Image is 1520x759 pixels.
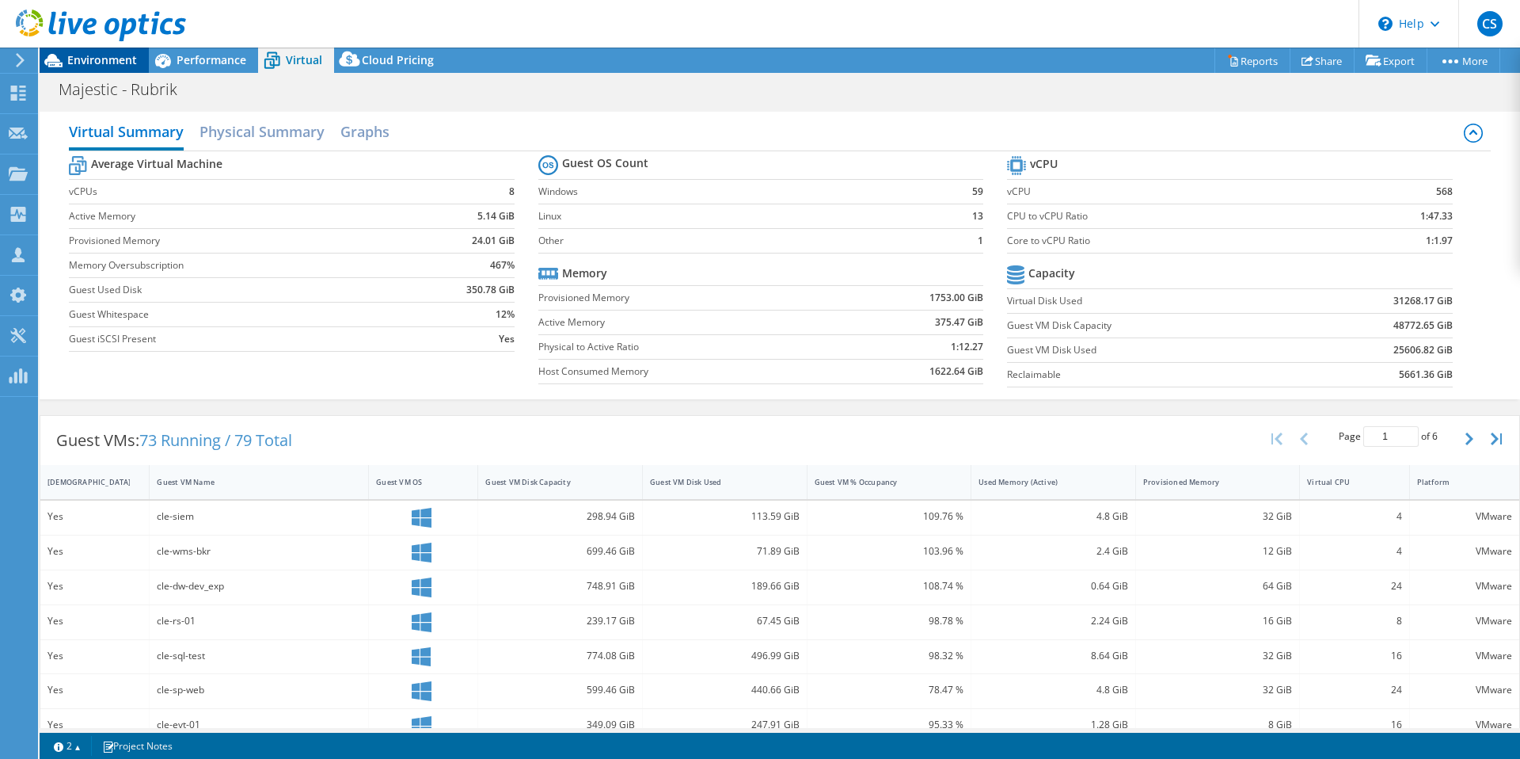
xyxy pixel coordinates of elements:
[650,578,800,595] div: 189.66 GiB
[47,543,142,560] div: Yes
[815,681,964,699] div: 78.47 %
[1143,681,1293,699] div: 32 GiB
[1417,681,1512,699] div: VMware
[499,331,515,347] b: Yes
[978,578,1128,595] div: 0.64 GiB
[91,156,222,172] b: Average Virtual Machine
[815,508,964,525] div: 109.76 %
[47,612,142,630] div: Yes
[650,612,800,630] div: 67.45 GiB
[650,647,800,665] div: 496.99 GiB
[650,543,800,560] div: 71.89 GiB
[538,364,844,379] label: Host Consumed Memory
[1393,342,1453,358] b: 25606.82 GiB
[815,612,964,630] div: 98.78 %
[562,265,607,281] b: Memory
[69,257,408,273] label: Memory Oversubscription
[40,416,308,465] div: Guest VMs:
[1417,647,1512,665] div: VMware
[1354,48,1427,73] a: Export
[47,647,142,665] div: Yes
[1307,681,1401,699] div: 24
[1393,318,1453,334] b: 48772.65 GiB
[929,364,983,379] b: 1622.64 GiB
[978,716,1128,734] div: 1.28 GiB
[1143,477,1274,487] div: Provisioned Memory
[951,339,983,355] b: 1:12.27
[978,477,1109,487] div: Used Memory (Active)
[1417,578,1512,595] div: VMware
[69,184,408,200] label: vCPUs
[47,477,123,487] div: [DEMOGRAPHIC_DATA]
[1378,17,1393,31] svg: \n
[978,543,1128,560] div: 2.4 GiB
[972,208,983,224] b: 13
[1007,233,1336,249] label: Core to vCPU Ratio
[929,290,983,306] b: 1753.00 GiB
[1427,48,1500,73] a: More
[815,716,964,734] div: 95.33 %
[538,184,943,200] label: Windows
[157,477,342,487] div: Guest VM Name
[157,716,361,734] div: cle-evt-01
[978,612,1128,630] div: 2.24 GiB
[1307,543,1401,560] div: 4
[1393,293,1453,309] b: 31268.17 GiB
[509,184,515,200] b: 8
[538,339,844,355] label: Physical to Active Ratio
[157,612,361,630] div: cle-rs-01
[1028,265,1075,281] b: Capacity
[1307,508,1401,525] div: 4
[477,208,515,224] b: 5.14 GiB
[157,578,361,595] div: cle-dw-dev_exp
[650,508,800,525] div: 113.59 GiB
[815,647,964,665] div: 98.32 %
[157,647,361,665] div: cle-sql-test
[1007,342,1298,358] label: Guest VM Disk Used
[485,543,635,560] div: 699.46 GiB
[47,681,142,699] div: Yes
[1007,367,1298,383] label: Reclaimable
[1417,543,1512,560] div: VMware
[157,508,361,525] div: cle-siem
[485,578,635,595] div: 748.91 GiB
[466,282,515,298] b: 350.78 GiB
[1007,184,1336,200] label: vCPU
[286,52,322,67] span: Virtual
[485,681,635,699] div: 599.46 GiB
[69,116,184,151] h2: Virtual Summary
[485,612,635,630] div: 239.17 GiB
[1432,429,1438,443] span: 6
[815,543,964,560] div: 103.96 %
[815,477,945,487] div: Guest VM % Occupancy
[1363,426,1419,447] input: jump to page
[650,681,800,699] div: 440.66 GiB
[485,477,616,487] div: Guest VM Disk Capacity
[177,52,246,67] span: Performance
[972,184,983,200] b: 59
[1007,318,1298,334] label: Guest VM Disk Capacity
[1417,716,1512,734] div: VMware
[1339,426,1438,447] span: Page of
[978,647,1128,665] div: 8.64 GiB
[490,257,515,273] b: 467%
[69,307,408,322] label: Guest Whitespace
[67,52,137,67] span: Environment
[1214,48,1290,73] a: Reports
[978,233,983,249] b: 1
[538,290,844,306] label: Provisioned Memory
[91,736,184,756] a: Project Notes
[1417,477,1493,487] div: Platform
[199,116,325,147] h2: Physical Summary
[1477,11,1503,36] span: CS
[1143,578,1293,595] div: 64 GiB
[376,477,451,487] div: Guest VM OS
[538,315,844,330] label: Active Memory
[1143,716,1293,734] div: 8 GiB
[1307,716,1401,734] div: 16
[69,208,408,224] label: Active Memory
[1030,156,1058,172] b: vCPU
[1307,477,1382,487] div: Virtual CPU
[157,681,361,699] div: cle-sp-web
[978,681,1128,699] div: 4.8 GiB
